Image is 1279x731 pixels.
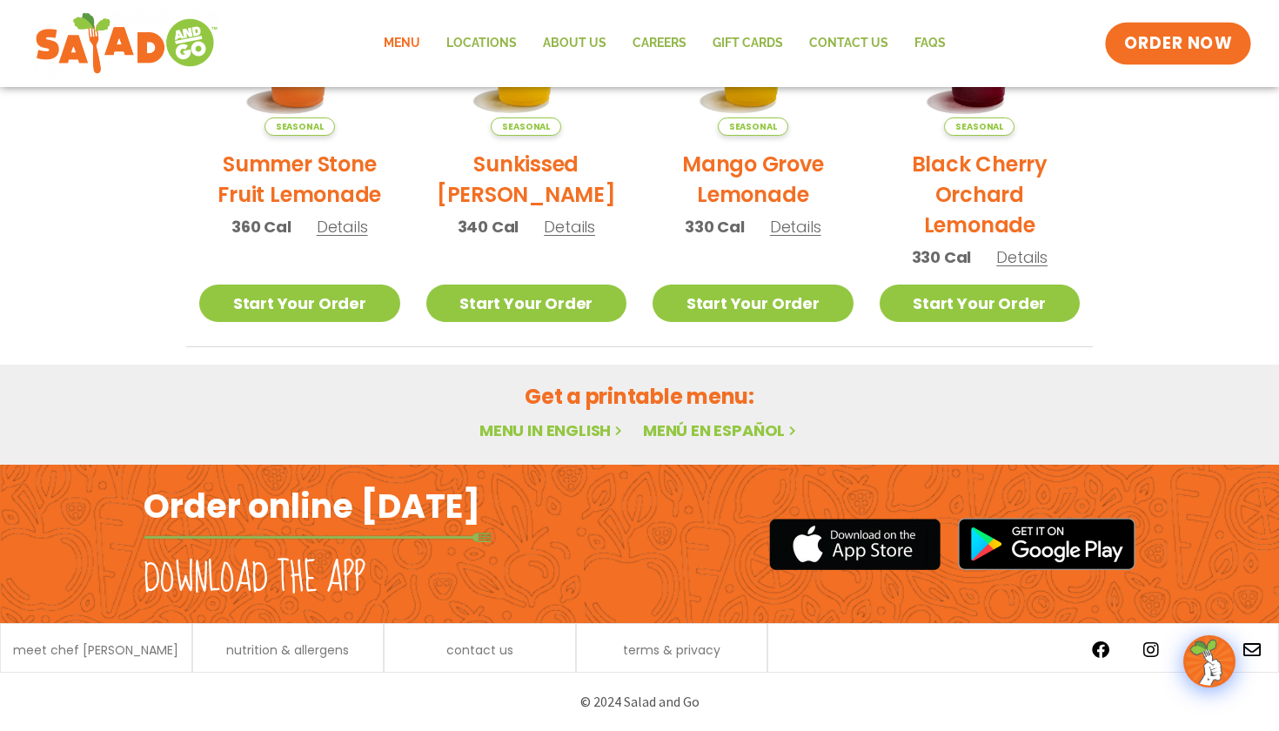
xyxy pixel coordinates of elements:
a: Contact Us [796,23,901,64]
nav: Menu [371,23,959,64]
span: Details [317,216,368,238]
a: contact us [446,644,513,656]
a: Start Your Order [426,285,627,322]
img: appstore [769,516,941,573]
a: terms & privacy [623,644,720,656]
a: About Us [530,23,619,64]
h2: Summer Stone Fruit Lemonade [199,149,400,210]
h2: Get a printable menu: [186,381,1093,412]
h2: Sunkissed [PERSON_NAME] [426,149,627,210]
span: Seasonal [944,117,1014,136]
span: Seasonal [491,117,561,136]
a: meet chef [PERSON_NAME] [13,644,178,656]
span: Details [996,246,1048,268]
a: Start Your Order [199,285,400,322]
a: nutrition & allergens [226,644,349,656]
h2: Order online [DATE] [144,485,480,527]
a: Start Your Order [880,285,1081,322]
span: Seasonal [718,117,788,136]
span: ORDER NOW [1124,32,1232,55]
a: Menú en español [643,419,800,441]
h2: Download the app [144,554,365,603]
img: wpChatIcon [1185,637,1234,686]
span: 330 Cal [912,245,972,269]
a: Menu [371,23,433,64]
a: FAQs [901,23,959,64]
span: Details [544,216,595,238]
a: Locations [433,23,530,64]
img: fork [144,533,492,542]
a: GIFT CARDS [700,23,796,64]
span: 340 Cal [458,215,519,238]
a: ORDER NOW [1105,23,1251,64]
h2: Black Cherry Orchard Lemonade [880,149,1081,240]
h2: Mango Grove Lemonade [653,149,854,210]
span: Details [770,216,821,238]
span: 330 Cal [685,215,745,238]
img: google_play [958,518,1135,570]
span: Seasonal [265,117,335,136]
span: 360 Cal [231,215,291,238]
p: © 2024 Salad and Go [152,690,1127,714]
a: Menu in English [479,419,626,441]
img: new-SAG-logo-768×292 [35,9,218,78]
a: Start Your Order [653,285,854,322]
a: Careers [619,23,700,64]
